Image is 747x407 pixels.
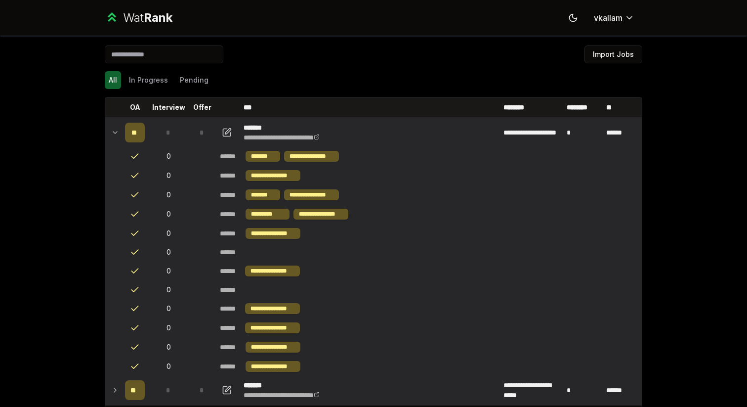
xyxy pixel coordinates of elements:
[149,243,188,261] td: 0
[193,102,211,112] p: Offer
[149,205,188,224] td: 0
[149,224,188,243] td: 0
[144,10,172,25] span: Rank
[149,166,188,185] td: 0
[123,10,172,26] div: Wat
[149,357,188,376] td: 0
[105,10,172,26] a: WatRank
[149,262,188,280] td: 0
[130,102,140,112] p: OA
[125,71,172,89] button: In Progress
[105,71,121,89] button: All
[149,318,188,337] td: 0
[594,12,622,24] span: vkallam
[584,45,642,63] button: Import Jobs
[149,299,188,318] td: 0
[149,185,188,204] td: 0
[152,102,185,112] p: Interview
[149,147,188,166] td: 0
[176,71,212,89] button: Pending
[586,9,642,27] button: vkallam
[149,338,188,357] td: 0
[149,281,188,299] td: 0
